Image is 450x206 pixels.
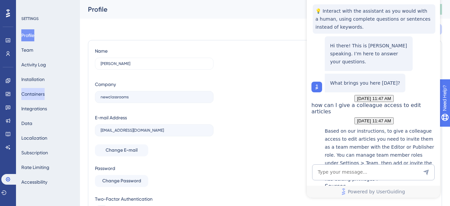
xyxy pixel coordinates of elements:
[106,146,138,154] span: Change E-mail
[102,177,141,185] span: Change Password
[101,128,208,133] input: E-mail Address
[95,164,214,172] div: Password
[95,114,127,122] div: E-mail Address
[88,5,385,14] div: Profile
[95,195,214,203] div: Two-Factor Authentication
[101,95,208,99] input: Company Name
[95,80,116,88] div: Company
[16,2,42,10] span: Need Help?
[95,144,148,156] button: Change E-mail
[95,175,148,187] button: Change Password
[95,47,108,55] div: Name
[101,61,208,66] input: Name Surname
